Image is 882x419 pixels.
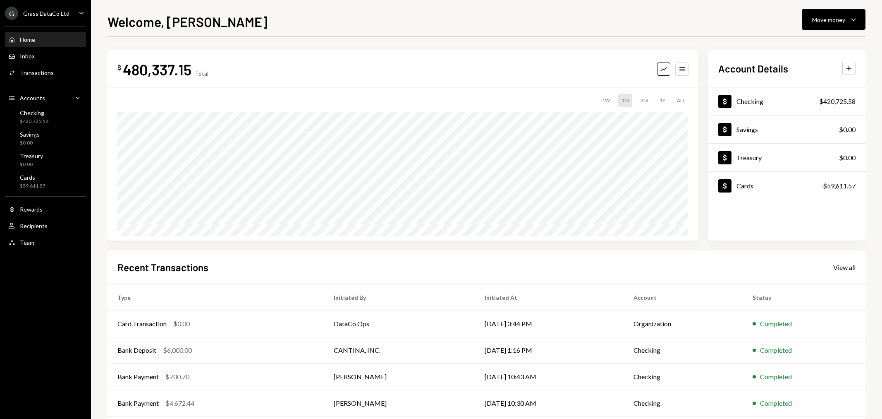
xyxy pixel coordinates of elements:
[165,398,194,408] div: $4,672.44
[5,128,86,148] a: Savings$0.00
[760,372,792,382] div: Completed
[637,94,651,107] div: 3M
[708,172,865,200] a: Cards$59,611.57
[5,65,86,80] a: Transactions
[718,62,788,75] h2: Account Details
[624,337,743,364] td: Checking
[802,9,865,30] button: Move money
[708,144,865,171] a: Treasury$0.00
[708,87,865,115] a: Checking$420,725.58
[20,109,48,116] div: Checking
[5,48,86,63] a: Inbox
[117,372,159,382] div: Bank Payment
[656,94,669,107] div: 1Y
[117,398,159,408] div: Bank Payment
[743,284,865,311] th: Status
[163,345,192,355] div: $6,000.00
[20,152,43,159] div: Treasury
[173,319,190,329] div: $0.00
[708,116,865,143] a: Savings$0.00
[5,90,86,105] a: Accounts
[833,263,856,272] div: View all
[819,96,856,106] div: $420,725.58
[599,94,613,107] div: 1W
[20,140,40,147] div: $0.00
[5,235,86,250] a: Team
[20,53,35,60] div: Inbox
[20,174,45,181] div: Cards
[736,125,758,133] div: Savings
[760,319,792,329] div: Completed
[839,125,856,135] div: $0.00
[108,284,324,311] th: Type
[5,150,86,170] a: Treasury$0.00
[475,311,623,337] td: [DATE] 3:44 PM
[117,345,156,355] div: Bank Deposit
[324,337,475,364] td: CANTINA, INC.
[165,372,189,382] div: $700.70
[618,94,632,107] div: 1M
[20,94,45,101] div: Accounts
[812,15,845,24] div: Move money
[624,390,743,417] td: Checking
[117,63,121,72] div: $
[624,364,743,390] td: Checking
[20,222,48,229] div: Recipients
[736,154,762,161] div: Treasury
[624,311,743,337] td: Organization
[760,398,792,408] div: Completed
[20,239,34,246] div: Team
[195,70,208,77] div: Total
[123,60,191,79] div: 480,337.15
[117,260,208,274] h2: Recent Transactions
[20,183,45,190] div: $59,611.57
[5,7,18,20] div: G
[475,390,623,417] td: [DATE] 10:30 AM
[5,32,86,47] a: Home
[108,13,268,30] h1: Welcome, [PERSON_NAME]
[736,97,763,105] div: Checking
[823,181,856,191] div: $59,611.57
[117,319,167,329] div: Card Transaction
[20,118,48,125] div: $420,725.58
[5,107,86,127] a: Checking$420,725.58
[475,364,623,390] td: [DATE] 10:43 AM
[324,284,475,311] th: Initiated By
[475,337,623,364] td: [DATE] 1:16 PM
[5,218,86,233] a: Recipients
[833,262,856,272] a: View all
[624,284,743,311] th: Account
[23,10,69,17] div: Grass DataCo Ltd
[20,161,43,168] div: $0.00
[324,390,475,417] td: [PERSON_NAME]
[475,284,623,311] th: Initiated At
[20,36,35,43] div: Home
[839,153,856,163] div: $0.00
[20,206,43,213] div: Rewards
[674,94,688,107] div: ALL
[20,131,40,138] div: Savings
[5,202,86,217] a: Rewards
[324,364,475,390] td: [PERSON_NAME]
[20,69,54,76] div: Transactions
[5,171,86,191] a: Cards$59,611.57
[324,311,475,337] td: DataCo Ops
[760,345,792,355] div: Completed
[736,182,753,190] div: Cards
